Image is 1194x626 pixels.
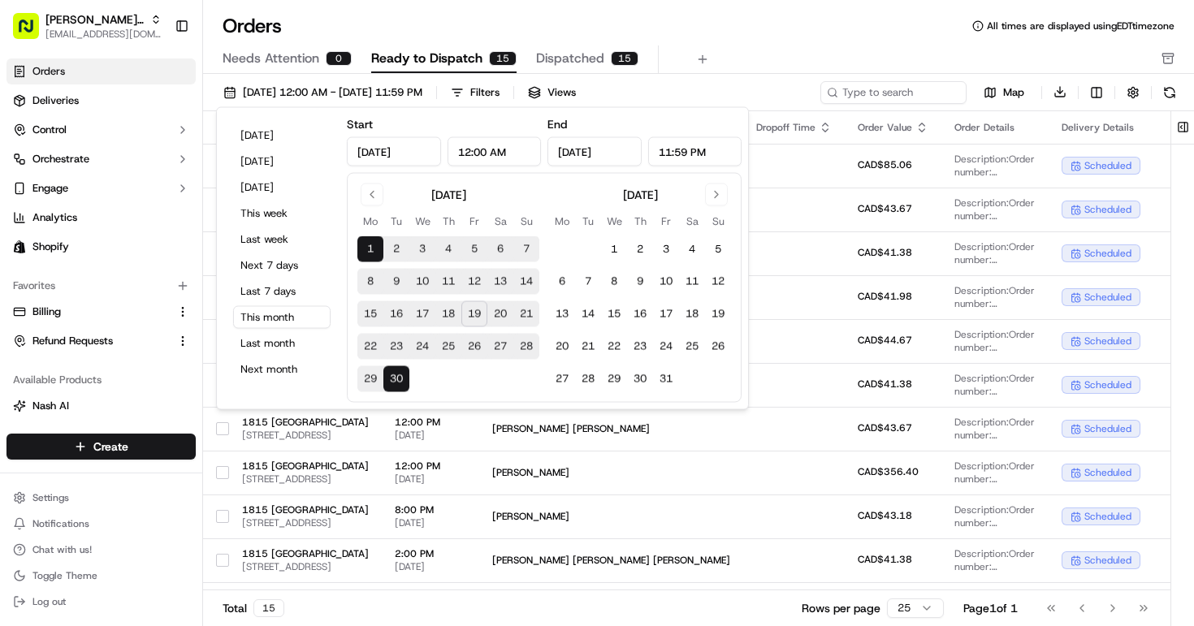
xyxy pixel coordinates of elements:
button: 22 [357,334,383,360]
button: 20 [487,301,513,327]
input: Date [547,137,642,166]
button: 12 [461,269,487,295]
button: 12 [705,269,731,295]
span: Views [547,85,576,100]
a: Analytics [6,205,196,231]
input: Got a question? Start typing here... [42,105,292,122]
button: 14 [575,301,601,327]
span: Description: Order number: BRM2086 for [PERSON_NAME] [954,153,1036,179]
div: Order Details [954,121,1036,134]
th: Wednesday [601,213,627,230]
button: Last month [233,332,331,355]
button: This week [233,202,331,225]
button: 14 [513,269,539,295]
button: Filters [443,81,507,104]
th: Saturday [487,213,513,230]
span: [DATE] [395,473,466,486]
input: Time [648,137,742,166]
p: Welcome 👋 [16,65,296,91]
button: 7 [513,236,539,262]
button: 28 [513,334,539,360]
button: 5 [461,236,487,262]
button: Last 7 days [233,280,331,303]
span: CAD$43.67 [858,202,912,215]
button: 27 [487,334,513,360]
button: Log out [6,590,196,613]
button: Billing [6,299,196,325]
button: Toggle Theme [6,564,196,587]
span: CAD$41.38 [858,553,912,566]
button: Orchestrate [6,146,196,172]
a: Billing [13,304,170,319]
button: 17 [409,301,435,327]
span: CAD$41.38 [858,378,912,391]
button: 8 [601,269,627,295]
span: Deliveries [32,93,79,108]
img: Masood Aslam [16,236,42,262]
label: End [547,117,567,132]
div: Order Value [858,121,928,134]
button: 4 [435,236,461,262]
button: 10 [409,269,435,295]
div: 0 [326,51,352,66]
span: scheduled [1084,159,1131,172]
img: 1736555255976-a54dd68f-1ca7-489b-9aae-adbdc363a1c4 [16,155,45,184]
span: CAD$85.06 [858,158,912,171]
button: 21 [513,301,539,327]
span: CAD$356.40 [858,465,919,478]
div: Start new chat [73,155,266,171]
span: Shopify [32,240,69,254]
button: Refund Requests [6,328,196,354]
button: 31 [653,366,679,392]
span: 2:00 PM [395,547,466,560]
button: Go to next month [705,183,728,206]
button: Settings [6,486,196,509]
button: [PERSON_NAME] MTL [45,11,144,28]
span: Analytics [32,210,77,225]
button: Create [6,434,196,460]
span: scheduled [1084,203,1131,216]
button: 9 [383,269,409,295]
button: 19 [461,301,487,327]
button: 6 [549,269,575,295]
span: Description: Order number: BRM2097 for [PERSON_NAME] [PERSON_NAME] [954,416,1036,442]
div: 💻 [137,365,150,378]
span: scheduled [1084,291,1131,304]
span: Description: Order number: BRM2103 for [PERSON_NAME] [PERSON_NAME] [PERSON_NAME] [954,547,1036,573]
span: scheduled [1084,510,1131,523]
button: Start new chat [276,160,296,179]
span: [PERSON_NAME] [PERSON_NAME] [492,422,730,435]
span: Description: Order number: BRM2096 for [PERSON_NAME] [954,372,1036,398]
button: 7 [575,269,601,295]
button: [DATE] [233,150,331,173]
span: CAD$41.98 [858,290,912,303]
img: 1736555255976-a54dd68f-1ca7-489b-9aae-adbdc363a1c4 [32,253,45,266]
th: Sunday [513,213,539,230]
span: [DATE] [395,429,466,442]
span: Settings [32,491,69,504]
span: [PERSON_NAME] [492,510,730,523]
h1: Orders [223,13,282,39]
a: Refund Requests [13,334,170,348]
button: 26 [461,334,487,360]
span: [STREET_ADDRESS] [242,473,369,486]
th: Friday [653,213,679,230]
button: [EMAIL_ADDRESS][DOMAIN_NAME] [45,28,162,41]
button: Nash AI [6,393,196,419]
span: 1815 [GEOGRAPHIC_DATA] [242,547,369,560]
div: 15 [489,51,517,66]
span: [PERSON_NAME] [PERSON_NAME] [PERSON_NAME] [492,554,730,567]
span: Description: Order number: BRM2089 for [PERSON_NAME] [954,240,1036,266]
span: 1815 [GEOGRAPHIC_DATA] [242,460,369,473]
a: 📗Knowledge Base [10,356,131,386]
span: [PERSON_NAME] [50,252,132,265]
div: [DATE] [623,187,658,203]
span: scheduled [1084,422,1131,435]
button: 15 [357,301,383,327]
span: scheduled [1084,554,1131,567]
img: Shopify logo [13,240,26,253]
button: 18 [679,301,705,327]
th: Tuesday [383,213,409,230]
span: Control [32,123,67,137]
